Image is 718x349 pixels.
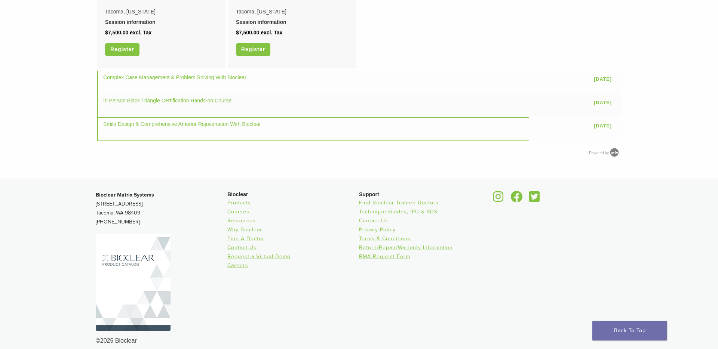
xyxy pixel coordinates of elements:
a: Bioclear [508,195,525,203]
a: Return/Repair/Warranty Information [359,244,453,251]
a: Bioclear [491,195,506,203]
a: Powered by [589,151,621,155]
a: Contact Us [227,244,257,251]
a: Careers [227,262,248,269]
span: Support [359,191,379,197]
a: Technique Guides, IFU & SDS [359,209,438,215]
a: Register [236,43,270,56]
p: [STREET_ADDRESS] Tacoma, WA 98409 [PHONE_NUMBER] [96,191,227,226]
img: Arlo training & Event Software [609,147,620,158]
a: [DATE] [590,74,616,85]
a: Complex Case Management & Problem Solving With Bioclear [103,74,246,80]
span: excl. Tax [261,30,282,35]
a: Find Bioclear Trained Doctors [359,200,439,206]
a: In Person Black Triangle Certification Hands-on Course [103,98,231,104]
a: Request a Virtual Demo [227,253,291,260]
a: Courses [227,209,249,215]
a: Register [105,43,139,56]
span: $7,500.00 [236,30,259,35]
a: RMA Request Form [359,253,410,260]
a: Resources [227,217,256,224]
div: Session information [105,17,218,27]
a: Contact Us [359,217,388,224]
div: ©2025 Bioclear [96,336,622,345]
a: [DATE] [590,120,616,132]
a: Privacy Policy [359,226,396,233]
span: Bioclear [227,191,248,197]
span: $7,500.00 [105,30,128,35]
a: Bioclear [527,195,542,203]
div: Tacoma, [US_STATE] [105,6,218,17]
a: Find A Doctor [227,235,264,242]
a: Products [227,200,251,206]
div: Session information [236,17,349,27]
span: excl. Tax [130,30,151,35]
img: Bioclear [96,234,171,331]
a: Why Bioclear [227,226,262,233]
div: Tacoma, [US_STATE] [236,6,349,17]
a: Smile Design & Comprehensive Anterior Rejuvenation With Bioclear [103,121,261,127]
a: Back To Top [592,321,667,340]
strong: Bioclear Matrix Systems [96,192,154,198]
a: [DATE] [590,97,616,108]
a: Terms & Conditions [359,235,411,242]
